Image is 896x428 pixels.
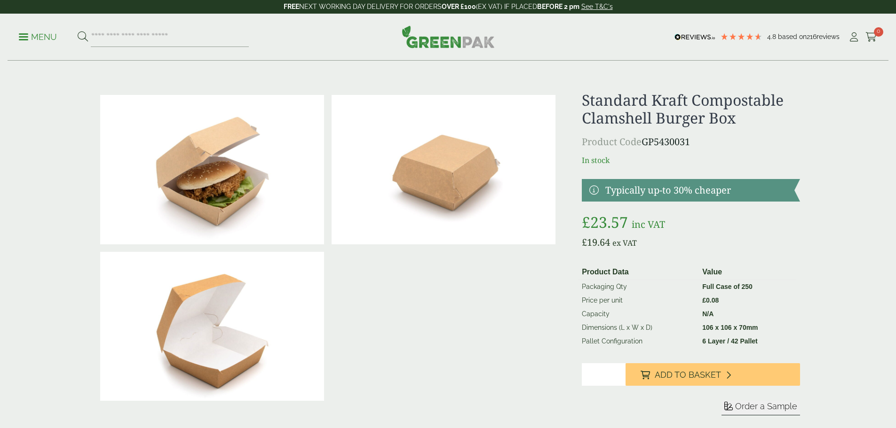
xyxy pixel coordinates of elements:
div: 4.79 Stars [720,32,762,41]
img: Standard Kraft Clamshell Burger Box Closed [332,95,555,244]
td: Price per unit [578,294,698,307]
h1: Standard Kraft Compostable Clamshell Burger Box [582,91,800,127]
td: Packaging Qty [578,280,698,294]
span: £ [582,236,587,249]
strong: OVER £100 [442,3,476,10]
p: GP5430031 [582,135,800,149]
button: Order a Sample [722,401,800,415]
img: Standard Kraft Clamshell Burger Box Open [100,252,324,401]
p: Menu [19,31,57,43]
span: Based on [778,33,807,40]
span: Product Code [582,135,642,148]
a: 0 [865,30,877,44]
th: Value [698,265,796,280]
a: See T&C's [581,3,613,10]
span: 216 [807,33,817,40]
span: reviews [817,33,840,40]
img: GreenPak Supplies [402,25,495,48]
bdi: 0.08 [702,296,719,304]
p: In stock [582,155,800,166]
button: Add to Basket [626,363,800,386]
img: REVIEWS.io [674,34,715,40]
td: Capacity [578,307,698,321]
strong: 106 x 106 x 70mm [702,324,758,331]
span: Add to Basket [655,370,721,380]
span: £ [582,212,590,232]
td: Dimensions (L x W x D) [578,321,698,335]
strong: BEFORE 2 pm [537,3,579,10]
strong: Full Case of 250 [702,283,753,290]
i: My Account [848,32,860,42]
strong: 6 Layer / 42 Pallet [702,337,758,345]
i: Cart [865,32,877,42]
th: Product Data [578,265,698,280]
a: Menu [19,31,57,41]
span: ex VAT [612,238,637,248]
span: 0 [874,27,883,37]
span: 4.8 [767,33,778,40]
bdi: 19.64 [582,236,610,249]
span: £ [702,296,706,304]
strong: N/A [702,310,714,318]
bdi: 23.57 [582,212,628,232]
span: inc VAT [632,218,665,231]
span: Order a Sample [735,401,797,411]
td: Pallet Configuration [578,335,698,348]
strong: FREE [284,3,299,10]
img: Standard Kraft Clamshell Burger Box With Chicken Burger [100,95,324,244]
